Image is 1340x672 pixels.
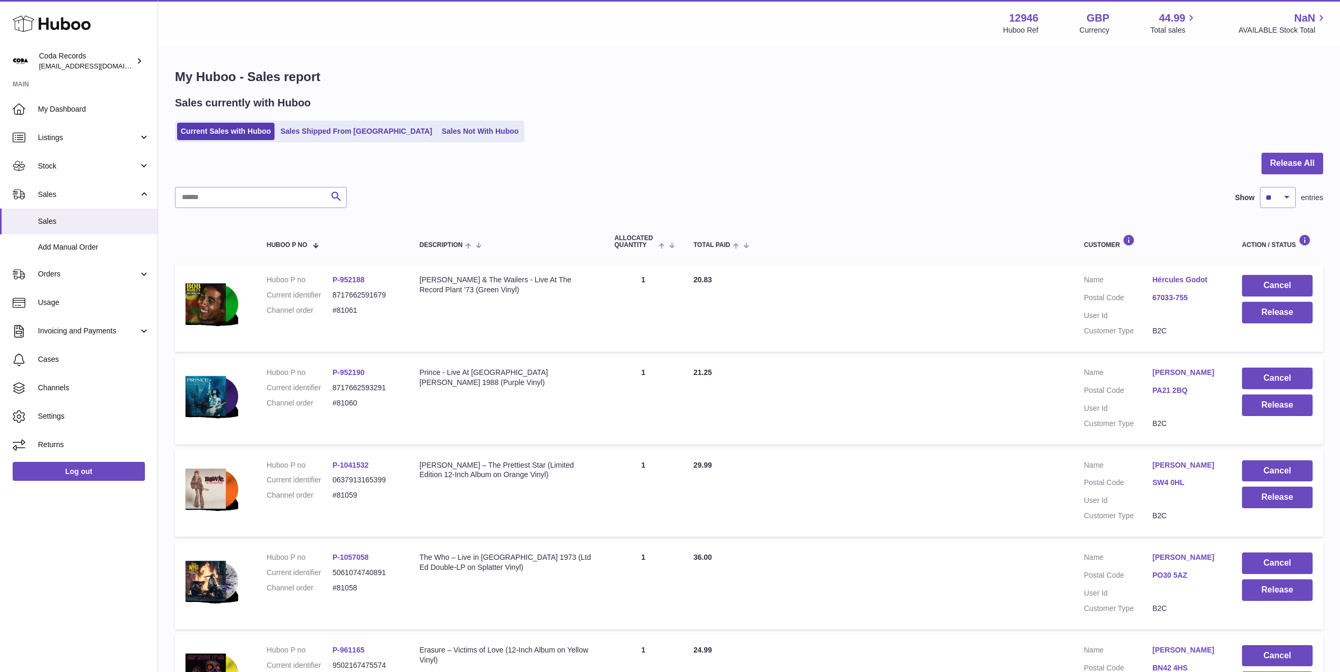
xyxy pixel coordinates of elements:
[13,462,145,481] a: Log out
[332,475,398,485] dd: 0637913165399
[1152,275,1221,285] a: Hércules Godot
[1084,478,1152,490] dt: Postal Code
[267,305,332,315] dt: Channel order
[38,326,139,336] span: Invoicing and Payments
[185,460,238,517] img: 1744479326.png
[1084,511,1152,521] dt: Customer Type
[1084,645,1152,658] dt: Name
[1152,478,1221,488] a: SW4 0HL
[1084,419,1152,429] dt: Customer Type
[185,275,238,332] img: 129461708607387.png
[267,660,332,670] dt: Current identifier
[438,123,522,140] a: Sales Not With Huboo
[1242,552,1313,574] button: Cancel
[419,275,593,295] div: [PERSON_NAME] & The Wailers - Live At The Record Plant '73 (Green Vinyl)
[419,460,593,480] div: [PERSON_NAME] – The Prettiest Star (Limited Edition 12-Inch Album on Orange Vinyl)
[1152,386,1221,396] a: PA21 2BQ
[1152,570,1221,580] a: PO30 5AZ
[1238,11,1327,35] a: NaN AVAILABLE Stock Total
[1087,11,1109,25] strong: GBP
[13,53,28,69] img: haz@pcatmedia.com
[38,440,150,450] span: Returns
[332,275,365,284] a: P-952188
[614,235,656,249] span: ALLOCATED Quantity
[1150,11,1197,35] a: 44.99 Total sales
[38,242,150,252] span: Add Manual Order
[1242,302,1313,323] button: Release
[693,553,712,561] span: 36.00
[1084,588,1152,598] dt: User Id
[38,411,150,421] span: Settings
[1084,604,1152,614] dt: Customer Type
[1152,511,1221,521] dd: B2C
[332,568,398,578] dd: 5061074740891
[419,552,593,572] div: The Who – Live in [GEOGRAPHIC_DATA] 1973 (Ltd Ed Double-LP on Splatter Vinyl)
[693,368,712,377] span: 21.25
[419,645,593,665] div: Erasure – Victims of Love (12-Inch Album on Yellow Vinyl)
[693,646,712,654] span: 24.99
[1294,11,1315,25] span: NaN
[175,96,311,110] h2: Sales currently with Huboo
[1242,579,1313,601] button: Release
[1152,460,1221,470] a: [PERSON_NAME]
[38,190,139,200] span: Sales
[38,161,139,171] span: Stock
[267,368,332,378] dt: Huboo P no
[267,583,332,593] dt: Channel order
[332,290,398,300] dd: 8717662591679
[1152,293,1221,303] a: 67033-755
[419,368,593,388] div: Prince - Live At [GEOGRAPHIC_DATA] [PERSON_NAME] 1988 (Purple Vinyl)
[175,68,1323,85] h1: My Huboo - Sales report
[267,568,332,578] dt: Current identifier
[332,553,369,561] a: P-1057058
[332,383,398,393] dd: 8717662593291
[604,542,683,629] td: 1
[1242,460,1313,482] button: Cancel
[1152,326,1221,336] dd: B2C
[38,354,150,364] span: Cases
[1301,193,1323,203] span: entries
[185,368,238,424] img: 129461708607060.png
[38,133,139,143] span: Listings
[267,383,332,393] dt: Current identifier
[604,357,683,444] td: 1
[332,368,365,377] a: P-952190
[1261,153,1323,174] button: Release All
[1084,460,1152,473] dt: Name
[38,298,150,308] span: Usage
[39,51,134,71] div: Coda Records
[693,461,712,469] span: 29.99
[332,305,398,315] dd: #81061
[267,275,332,285] dt: Huboo P no
[1080,25,1110,35] div: Currency
[332,583,398,593] dd: #81058
[267,475,332,485] dt: Current identifier
[1152,419,1221,429] dd: B2C
[332,660,398,670] dd: 9502167475574
[38,383,150,393] span: Channels
[1150,25,1197,35] span: Total sales
[39,62,155,70] span: [EMAIL_ADDRESS][DOMAIN_NAME]
[419,242,463,249] span: Description
[1242,487,1313,508] button: Release
[1238,25,1327,35] span: AVAILABLE Stock Total
[1084,570,1152,583] dt: Postal Code
[1084,552,1152,565] dt: Name
[267,398,332,408] dt: Channel order
[1084,326,1152,336] dt: Customer Type
[1152,368,1221,378] a: [PERSON_NAME]
[185,552,238,609] img: 1756976532.png
[1242,645,1313,667] button: Cancel
[1242,275,1313,297] button: Cancel
[267,490,332,500] dt: Channel order
[1084,368,1152,380] dt: Name
[693,275,712,284] span: 20.83
[1152,645,1221,655] a: [PERSON_NAME]
[38,104,150,114] span: My Dashboard
[604,450,683,537] td: 1
[1003,25,1039,35] div: Huboo Ref
[1152,604,1221,614] dd: B2C
[332,461,369,469] a: P-1041532
[267,290,332,300] dt: Current identifier
[267,242,307,249] span: Huboo P no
